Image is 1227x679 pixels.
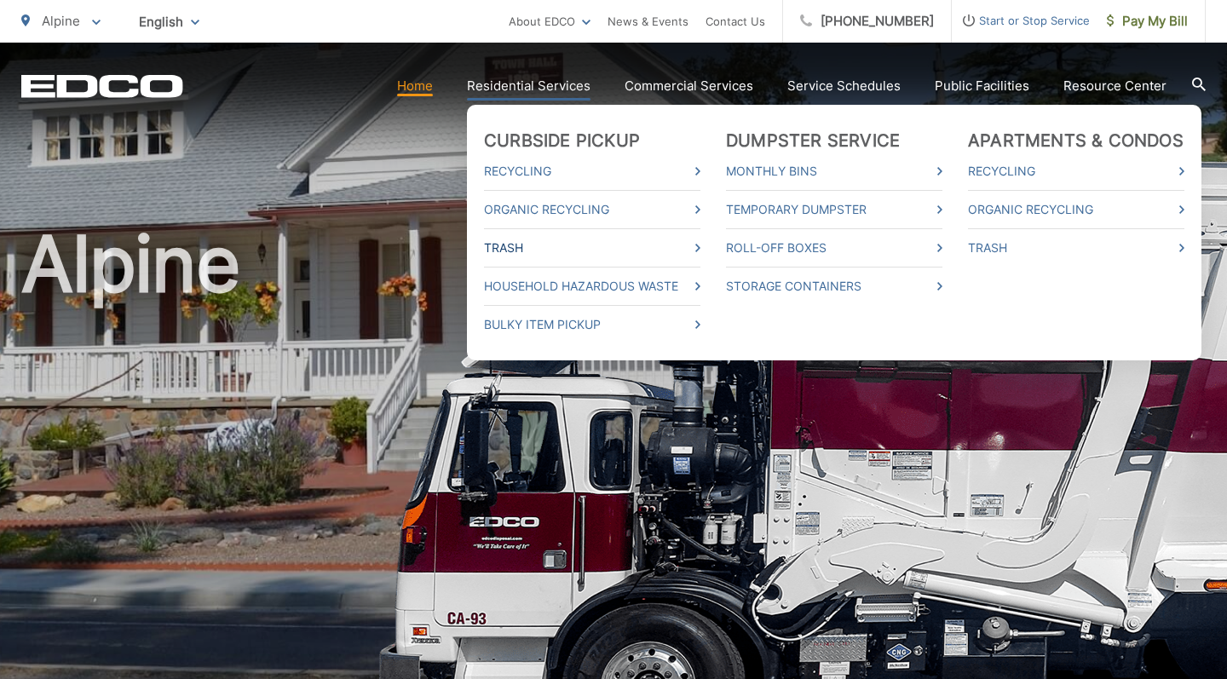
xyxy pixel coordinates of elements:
[726,276,942,296] a: Storage Containers
[1107,11,1188,32] span: Pay My Bill
[935,76,1029,96] a: Public Facilities
[726,130,900,151] a: Dumpster Service
[726,161,942,181] a: Monthly Bins
[484,199,700,220] a: Organic Recycling
[484,276,700,296] a: Household Hazardous Waste
[726,199,942,220] a: Temporary Dumpster
[787,76,901,96] a: Service Schedules
[484,130,640,151] a: Curbside Pickup
[509,11,590,32] a: About EDCO
[706,11,765,32] a: Contact Us
[21,74,183,98] a: EDCD logo. Return to the homepage.
[968,161,1184,181] a: Recycling
[968,130,1184,151] a: Apartments & Condos
[484,314,700,335] a: Bulky Item Pickup
[726,238,942,258] a: Roll-Off Boxes
[467,76,590,96] a: Residential Services
[484,161,700,181] a: Recycling
[608,11,688,32] a: News & Events
[484,238,700,258] a: Trash
[42,13,80,29] span: Alpine
[126,7,212,37] span: English
[397,76,433,96] a: Home
[1063,76,1167,96] a: Resource Center
[625,76,753,96] a: Commercial Services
